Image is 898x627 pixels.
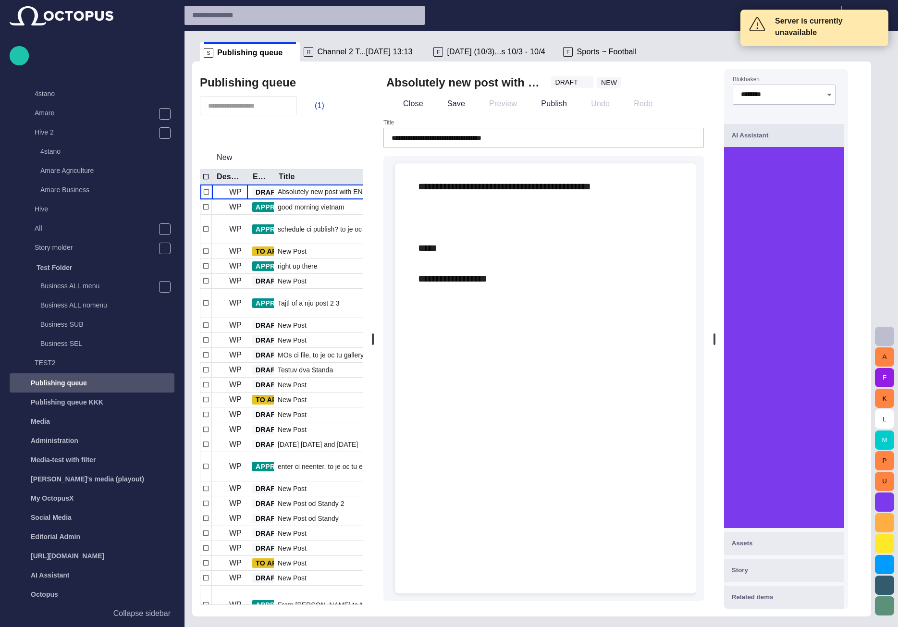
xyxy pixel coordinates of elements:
h2: Publishing queue [200,76,296,89]
div: Business SUB [21,316,174,335]
div: F[DATE] (10/3)...s 10/3 - 10/4 [430,42,559,61]
span: Assets [732,540,753,547]
span: schedule ci publish? to je oc tu draft [278,224,385,234]
button: L [875,409,894,429]
span: good morning vietnam [278,202,344,212]
span: New Post od Standy 2 [278,499,344,508]
span: today tomorrow and yesterday [278,440,358,449]
p: WP [229,275,242,287]
div: Amare Business [21,181,174,200]
button: Story [724,559,844,582]
div: Business ALL nomenu [21,296,174,316]
p: Business SUB [40,320,174,329]
button: K [875,389,894,408]
button: DRAFT [252,335,299,345]
p: WP [229,201,242,213]
span: Related items [732,593,774,601]
p: WP [229,528,242,539]
p: WP [229,542,242,554]
span: New Post [278,320,307,330]
label: Title [383,119,394,127]
p: WP [229,461,242,472]
span: New Post [278,558,307,568]
button: KP [848,6,892,23]
p: TEST2 [35,358,174,368]
span: New Post [278,529,307,538]
button: U [875,472,894,491]
div: Story molder [15,239,174,258]
span: Sports ~ Football [577,47,637,57]
p: WP [229,409,242,420]
p: WP [229,557,242,569]
button: Save [431,95,468,112]
p: WP [229,320,242,331]
p: Hive 2 [35,127,159,137]
div: Amare Agriculture [21,162,174,181]
button: DRAFT [252,365,299,375]
div: Hive 24stanoAmare AgricultureAmare Business [15,123,174,200]
p: WP [229,297,242,309]
button: Open [823,88,836,101]
h2: Absolutely new post with ENTER escape [386,75,543,90]
div: SPublishing queue [200,42,300,61]
p: Test Folder [37,263,72,272]
div: [PERSON_NAME]'s media (playout) [10,469,174,489]
p: F [563,47,573,57]
p: Story molder [35,243,159,252]
label: Blokhaken [733,75,760,83]
p: WP [229,246,242,257]
div: 4stano [21,143,174,162]
button: DRAFT [252,484,299,493]
button: P [875,451,894,470]
p: Publishing queue KKK [31,397,103,407]
div: [URL][DOMAIN_NAME] [10,546,174,566]
button: AI Assistant [724,124,844,147]
button: M [875,430,894,450]
span: New Post od Standy [278,514,339,523]
div: 4stano [15,85,174,104]
div: Title [279,172,295,182]
span: New Post [278,276,307,286]
div: Destination [217,172,240,182]
p: Octopus [31,590,58,599]
button: APPROVED [252,224,314,234]
span: Story [732,566,748,574]
button: TO APPROVE [252,558,320,568]
p: WP [229,260,242,272]
p: Social Media [31,513,72,522]
iframe: AI Assistant [724,147,844,528]
p: [URL][DOMAIN_NAME] [31,551,104,561]
p: WP [229,439,242,450]
button: DRAFT [252,425,299,434]
span: New Post [278,543,307,553]
button: DRAFT [252,350,299,360]
button: TO APPROVE [252,395,320,405]
span: New Post [278,425,307,434]
span: Publishing queue [217,48,283,58]
p: WP [229,483,242,494]
div: Amare [15,104,174,123]
span: DRAFT [555,77,578,87]
button: DRAFT [252,514,299,523]
button: APPROVED [252,202,314,212]
p: F [433,47,443,57]
p: Business ALL menu [40,281,159,291]
span: New Post [278,246,307,256]
p: Business SEL [40,339,174,348]
p: My OctopusX [31,493,74,503]
p: Publishing queue [31,378,87,388]
p: WP [229,394,242,406]
span: AI Assistant [732,132,769,139]
span: [DATE] (10/3)...s 10/3 - 10/4 [447,47,545,57]
button: DRAFT [252,543,299,553]
p: Amare [35,108,159,118]
div: All [15,220,174,239]
p: WP [229,223,242,235]
button: DRAFT [252,187,299,197]
p: Business ALL nomenu [40,300,174,310]
p: Collapse sidebar [113,608,171,619]
p: WP [229,379,242,391]
p: WP [229,572,242,584]
p: WP [229,513,242,524]
p: WP [229,364,242,376]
